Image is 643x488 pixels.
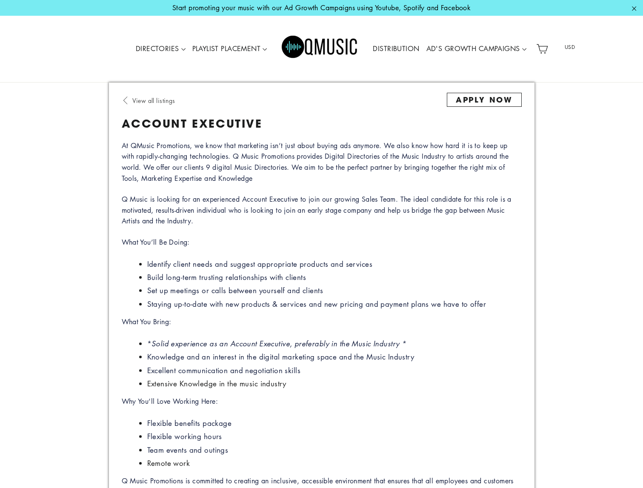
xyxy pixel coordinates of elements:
span: Team events and outings [147,445,229,455]
span: View all listings [132,96,175,105]
span: Staying up-to-date with new products & services and new pricing and payment plans we have to offer [147,299,486,309]
span: Why You’ll Love Working Here: [122,397,218,406]
h1: Account Executive [122,117,522,130]
div: Primary [107,24,533,74]
span: Set up meetings or calls between yourself and clients [147,285,323,295]
span: Flexible working hours [147,431,222,441]
span: USD [554,41,586,54]
span: Q Music is looking for an experienced Account Executive to join our growing Sales Team. The ideal... [122,194,512,225]
span: Identify client needs and suggest appropriate products and services [147,259,372,269]
li: Remote work [147,457,522,469]
span: What You’ll Be Doing: [122,237,190,247]
em: Solid experience as an Account Executive, preferably in the Music Industry * [151,339,406,348]
span: Flexible benefits package [147,418,232,428]
span: APPLY NOW [447,93,521,107]
span: What You Bring: [122,317,171,326]
a: DISTRIBUTION [369,39,423,59]
a: DIRECTORIES [132,39,189,59]
span: At QMusic Promotions, we know that marketing isn’t just about buying ads anymore. We also know ho... [122,141,509,183]
img: Q Music Promotions [282,30,358,68]
span: Knowledge and an interest in the digital marketing space and the Music Industry [147,352,414,362]
a: PLAYLIST PLACEMENT [189,39,271,59]
li: Extensive Knowledge in the music industry [147,378,522,389]
a: AD'S GROWTH CAMPAIGNS [423,39,530,59]
span: Excellent communication and negotiation skills [147,365,301,375]
span: Build long-term trusting relationships with clients [147,272,306,282]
